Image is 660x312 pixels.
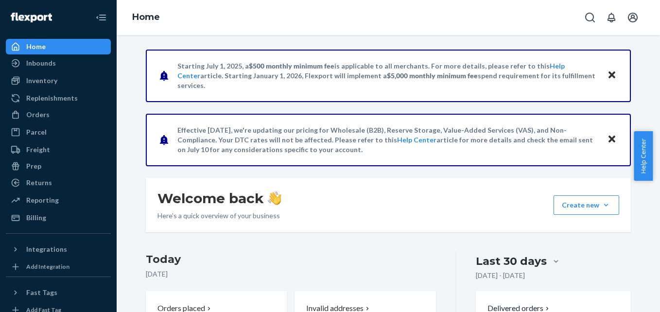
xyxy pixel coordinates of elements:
img: hand-wave emoji [268,191,281,205]
div: Reporting [26,195,59,205]
p: Effective [DATE], we're updating our pricing for Wholesale (B2B), Reserve Storage, Value-Added Se... [177,125,598,155]
div: Freight [26,145,50,155]
a: Home [132,12,160,22]
button: Integrations [6,242,111,257]
button: Close [606,69,618,83]
a: Add Integration [6,261,111,273]
span: $500 monthly minimum fee [249,62,334,70]
div: Orders [26,110,50,120]
a: Home [6,39,111,54]
div: Parcel [26,127,47,137]
img: Flexport logo [11,13,52,22]
a: Billing [6,210,111,225]
a: Help Center [397,136,436,144]
div: Inventory [26,76,57,86]
a: Orders [6,107,111,122]
a: Inventory [6,73,111,88]
div: Home [26,42,46,52]
h3: Today [146,252,436,267]
button: Close [606,133,618,147]
div: Add Integration [26,262,69,271]
div: Returns [26,178,52,188]
button: Create new [554,195,619,215]
div: Last 30 days [476,254,547,269]
div: Fast Tags [26,288,57,297]
a: Freight [6,142,111,157]
p: Here’s a quick overview of your business [157,211,281,221]
ol: breadcrumbs [124,3,168,32]
span: $5,000 monthly minimum fee [387,71,478,80]
button: Fast Tags [6,285,111,300]
button: Close Navigation [91,8,111,27]
a: Prep [6,158,111,174]
a: Replenishments [6,90,111,106]
a: Inbounds [6,55,111,71]
h1: Welcome back [157,190,281,207]
button: Open notifications [602,8,621,27]
div: Billing [26,213,46,223]
a: Reporting [6,192,111,208]
p: [DATE] - [DATE] [476,271,525,280]
div: Inbounds [26,58,56,68]
p: [DATE] [146,269,436,279]
button: Help Center [634,131,653,181]
a: Parcel [6,124,111,140]
a: Returns [6,175,111,191]
p: Starting July 1, 2025, a is applicable to all merchants. For more details, please refer to this a... [177,61,598,90]
button: Open account menu [623,8,643,27]
button: Open Search Box [580,8,600,27]
div: Prep [26,161,41,171]
div: Integrations [26,244,67,254]
div: Replenishments [26,93,78,103]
